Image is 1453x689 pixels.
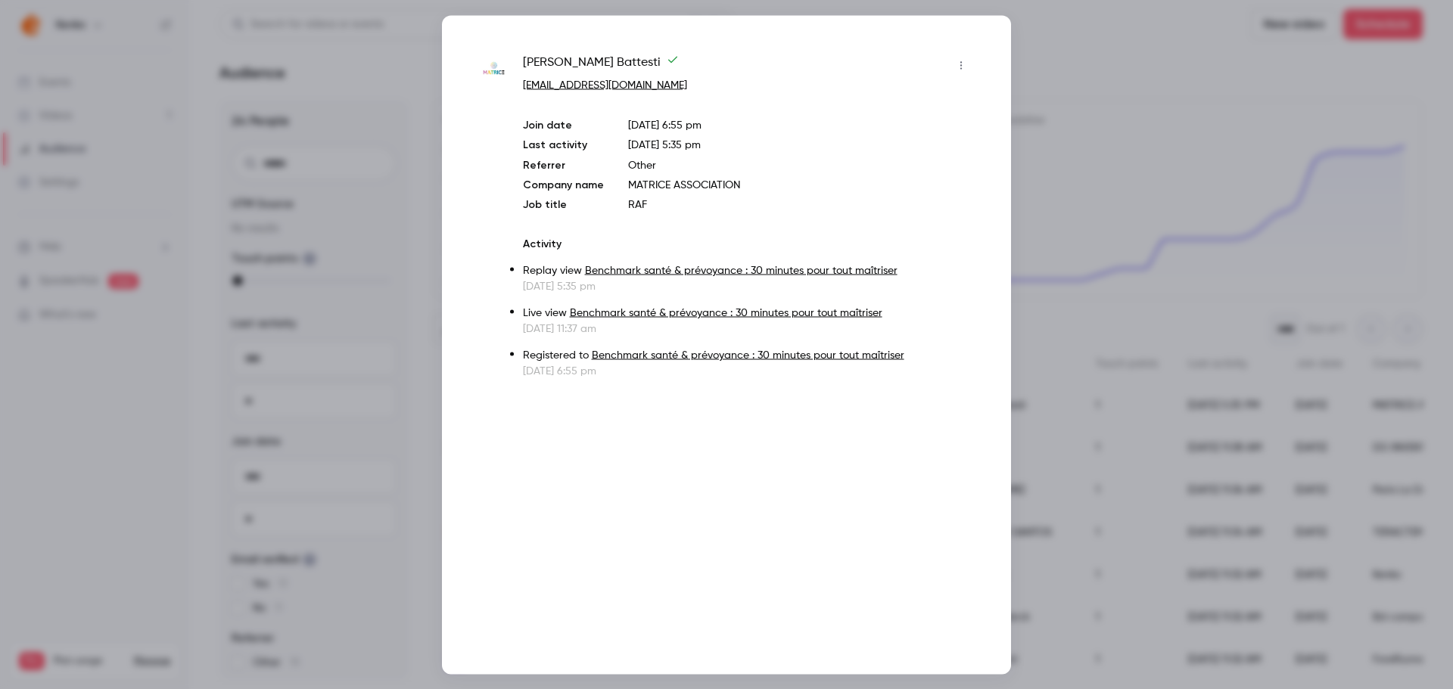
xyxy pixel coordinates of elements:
[628,157,973,172] p: Other
[628,197,973,212] p: RAF
[523,305,973,321] p: Live view
[523,278,973,293] p: [DATE] 5:35 pm
[585,265,898,275] a: Benchmark santé & prévoyance : 30 minutes pour tout maîtriser
[592,349,904,360] a: Benchmark santé & prévoyance : 30 minutes pour tout maîtriser
[523,197,604,212] p: Job title
[523,262,973,278] p: Replay view
[628,177,973,192] p: MATRICE ASSOCIATION
[523,137,604,153] p: Last activity
[523,321,973,336] p: [DATE] 11:37 am
[628,139,701,150] span: [DATE] 5:35 pm
[523,157,604,172] p: Referrer
[523,363,973,378] p: [DATE] 6:55 pm
[480,54,508,82] img: matrice.io
[628,117,973,132] p: [DATE] 6:55 pm
[523,79,687,90] a: [EMAIL_ADDRESS][DOMAIN_NAME]
[570,307,882,318] a: Benchmark santé & prévoyance : 30 minutes pour tout maîtriser
[523,347,973,363] p: Registered to
[523,236,973,251] p: Activity
[523,53,679,77] span: [PERSON_NAME] Battesti
[523,177,604,192] p: Company name
[523,117,604,132] p: Join date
